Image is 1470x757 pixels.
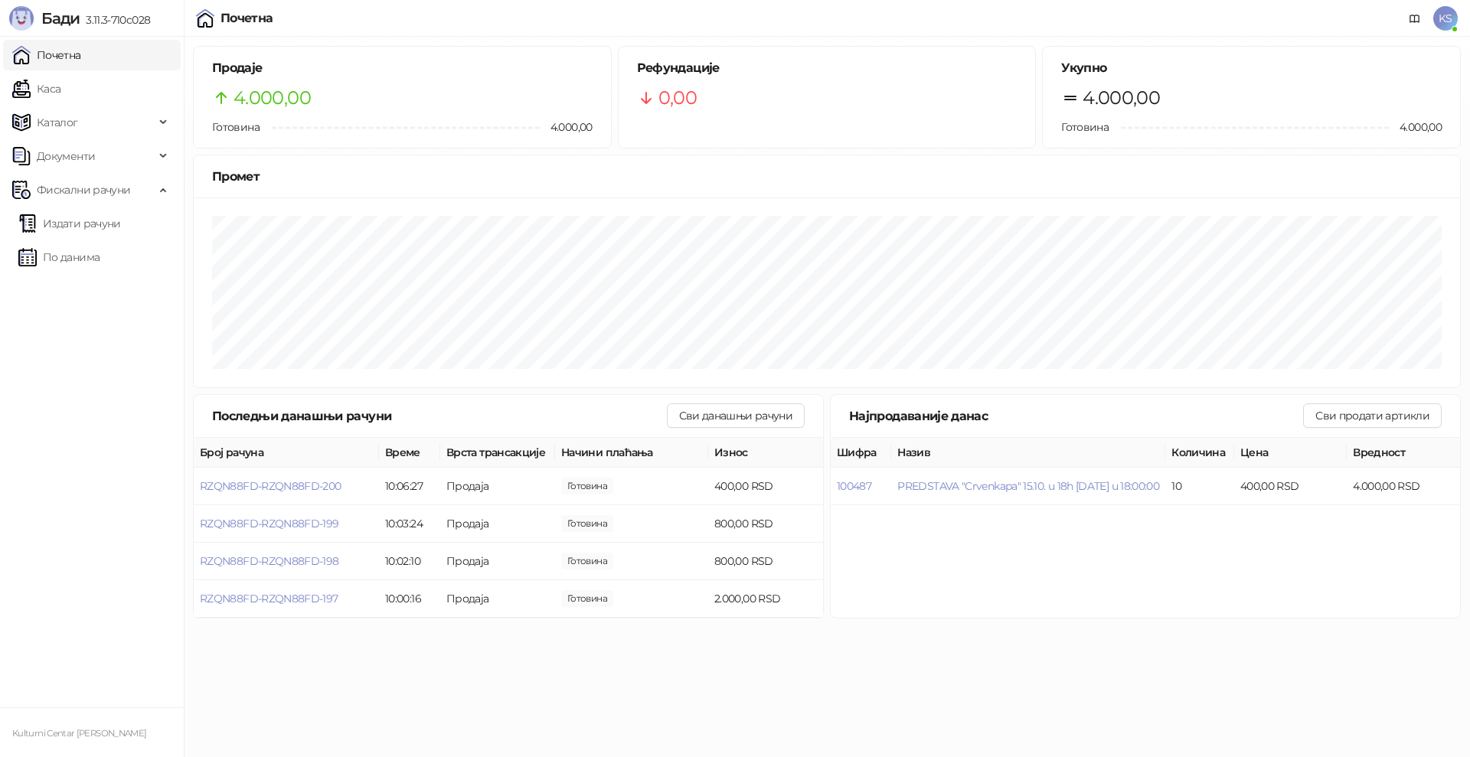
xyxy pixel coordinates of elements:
td: Продаја [440,505,555,543]
th: Износ [708,438,823,468]
button: RZQN88FD-RZQN88FD-197 [200,592,338,605]
span: 400,00 [561,478,613,494]
span: 4.000,00 [540,119,593,135]
div: Најпродаваније данас [849,406,1303,426]
td: 10 [1165,468,1234,505]
td: 10:03:24 [379,505,440,543]
span: 800,00 [561,515,613,532]
a: Документација [1403,6,1427,31]
td: Продаја [440,580,555,618]
th: Шифра [831,438,891,468]
td: 800,00 RSD [708,505,823,543]
span: Документи [37,141,95,171]
span: 4.000,00 [234,83,311,113]
td: 10:02:10 [379,543,440,580]
span: Готовина [1061,120,1109,134]
span: 4.000,00 [1389,119,1442,135]
th: Време [379,438,440,468]
h5: Рефундације [637,59,1018,77]
a: По данима [18,242,100,272]
button: Сви продати артикли [1303,403,1442,428]
a: Издати рачуни [18,208,121,239]
button: Сви данашњи рачуни [667,403,805,428]
span: 3.11.3-710c028 [80,13,150,27]
span: KS [1433,6,1458,31]
span: Бади [41,9,80,28]
span: Готовина [212,120,260,134]
span: 2.000,00 [561,590,613,607]
th: Цена [1234,438,1347,468]
button: RZQN88FD-RZQN88FD-200 [200,479,341,493]
th: Вредност [1347,438,1460,468]
span: 4.000,00 [1083,83,1160,113]
td: 400,00 RSD [1234,468,1347,505]
span: 800,00 [561,553,613,569]
th: Начини плаћања [555,438,708,468]
td: 10:06:27 [379,468,440,505]
img: Logo [9,6,34,31]
button: 100487 [837,479,871,493]
td: 2.000,00 RSD [708,580,823,618]
span: Фискални рачуни [37,175,130,205]
td: Продаја [440,468,555,505]
th: Количина [1165,438,1234,468]
td: 10:00:16 [379,580,440,618]
a: Почетна [12,40,81,70]
td: 400,00 RSD [708,468,823,505]
span: 0,00 [658,83,697,113]
div: Последњи данашњи рачуни [212,406,667,426]
div: Промет [212,167,1442,186]
td: 4.000,00 RSD [1347,468,1460,505]
td: Продаја [440,543,555,580]
th: Врста трансакције [440,438,555,468]
th: Назив [891,438,1165,468]
button: RZQN88FD-RZQN88FD-199 [200,517,339,530]
h5: Укупно [1061,59,1442,77]
small: Kulturni Centar [PERSON_NAME] [12,728,146,739]
a: Каса [12,73,60,104]
h5: Продаје [212,59,593,77]
button: PREDSTAVA "Crvenkapa" 15.10. u 18h [DATE] u 18:00:00 [897,479,1159,493]
th: Број рачуна [194,438,379,468]
span: Каталог [37,107,78,138]
button: RZQN88FD-RZQN88FD-198 [200,554,339,568]
div: Почетна [220,12,273,24]
td: 800,00 RSD [708,543,823,580]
